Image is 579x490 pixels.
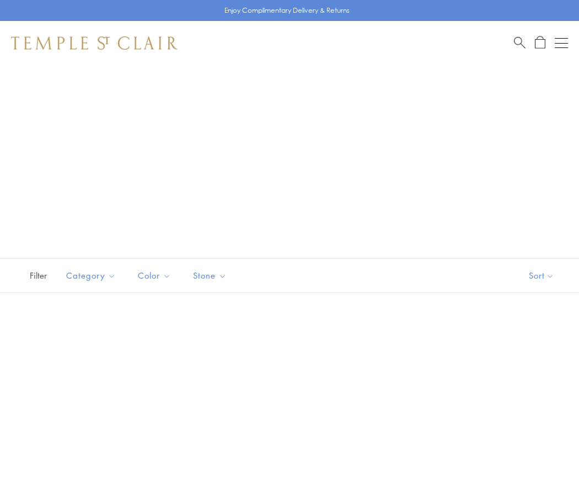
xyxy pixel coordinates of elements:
[11,36,178,50] img: Temple St. Clair
[555,36,568,50] button: Open navigation
[514,36,526,50] a: Search
[185,263,235,288] button: Stone
[58,263,124,288] button: Category
[130,263,179,288] button: Color
[224,5,350,16] p: Enjoy Complimentary Delivery & Returns
[187,269,235,283] span: Stone
[132,269,179,283] span: Color
[504,259,579,292] button: Show sort by
[61,269,124,283] span: Category
[535,36,545,50] a: Open Shopping Bag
